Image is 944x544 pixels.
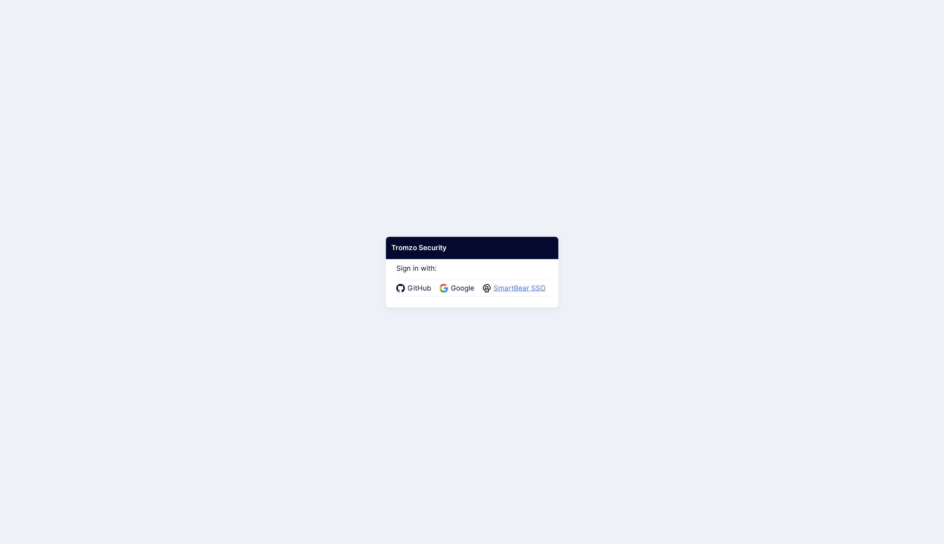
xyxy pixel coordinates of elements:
span: Google [448,283,477,294]
span: SmartBear SSO [491,283,548,294]
a: GitHub [396,283,434,294]
a: Google [440,283,477,294]
span: GitHub [405,283,434,294]
div: Sign in with: [396,253,548,297]
div: Tromzo Security [386,237,558,259]
a: SmartBear SSO [483,283,548,294]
